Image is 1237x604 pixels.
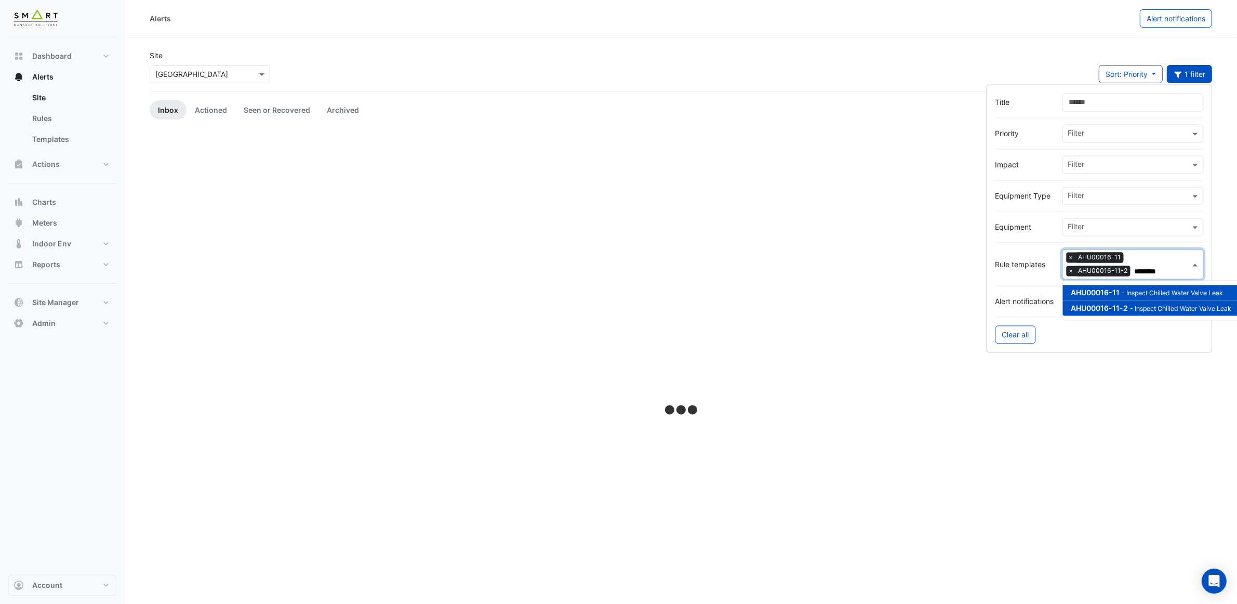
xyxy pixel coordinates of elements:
label: Priority [995,128,1054,139]
small: Inspect Chilled Water Valve Leak [1122,290,1223,297]
span: Alerts [32,72,54,82]
app-icon: Site Manager [14,297,24,308]
small: Inspect Chilled Water Valve Leak [1130,305,1232,312]
span: Meters [32,218,57,228]
button: 1 filter [1167,65,1213,83]
app-icon: Admin [14,318,24,329]
a: Actioned [187,100,235,120]
span: Site Manager [32,297,79,308]
button: Dashboard [8,46,116,67]
label: Impact [995,160,1054,170]
span: AHU00016-11 [1076,253,1124,263]
app-icon: Meters [14,218,24,228]
span: Reports [32,259,60,270]
button: Indoor Env [8,233,116,254]
div: Filter [1067,159,1085,173]
span: AHU00016-11-2 [1071,304,1128,312]
div: Filter [1067,190,1085,204]
span: Actions [32,159,60,169]
div: Alerts [8,87,116,154]
app-icon: Alerts [14,72,24,82]
button: Actions [8,154,116,175]
button: Alert notifications [1140,9,1212,28]
label: Equipment Type [995,191,1054,202]
button: Sort: Priority [1099,65,1163,83]
span: × [1067,253,1076,263]
app-icon: Actions [14,159,24,169]
button: Account [8,575,116,596]
button: Meters [8,213,116,233]
div: Filter [1067,221,1085,235]
label: Site [150,50,163,61]
label: Rule templates [995,259,1054,270]
app-icon: Dashboard [14,51,24,61]
app-icon: Indoor Env [14,239,24,249]
span: Sort: Priority [1106,70,1148,78]
label: Title [995,97,1054,108]
div: Filter [1067,128,1085,141]
span: AHU00016-11 [1071,288,1120,297]
a: Templates [24,129,116,150]
span: × [1067,266,1076,276]
app-icon: Reports [14,259,24,270]
span: Indoor Env [32,239,71,249]
button: Site Manager [8,292,116,313]
a: Site [24,87,116,108]
span: Account [32,580,62,590]
div: Open Intercom Messenger [1202,569,1227,594]
span: Admin [32,318,56,329]
span: Charts [32,197,56,207]
button: Reports [8,254,116,275]
label: Alert notifications [995,296,1054,307]
a: Inbox [150,100,187,120]
span: Alert notifications [1147,14,1205,23]
a: Seen or Recovered [235,100,318,120]
a: Rules [24,108,116,129]
img: Company Logo [12,8,59,29]
button: Clear all [995,326,1036,344]
label: Equipment [995,222,1054,233]
div: Alerts [150,13,171,24]
button: Admin [8,313,116,334]
span: Dashboard [32,51,72,61]
span: AHU00016-11-2 [1076,266,1130,276]
app-icon: Charts [14,197,24,207]
a: Archived [318,100,367,120]
button: Charts [8,192,116,213]
button: Alerts [8,67,116,87]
